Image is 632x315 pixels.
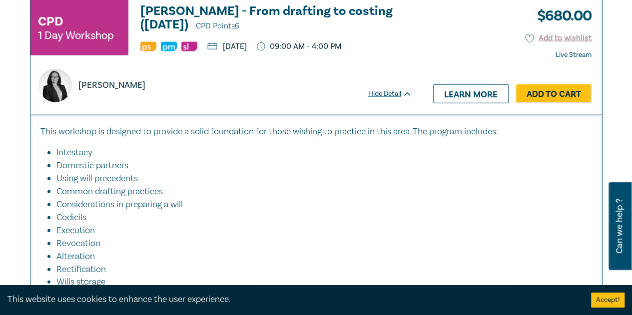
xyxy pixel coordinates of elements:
h3: $ 680.00 [530,4,592,27]
li: Alteration [56,250,582,263]
li: Revocation [56,237,582,250]
img: Practice Management & Business Skills [161,42,177,51]
p: [DATE] [207,42,247,50]
li: Common drafting practices [56,185,582,198]
h3: [PERSON_NAME] - From drafting to costing ([DATE]) [140,4,412,33]
li: Rectification [56,263,582,276]
p: This workshop is designed to provide a solid foundation for those wishing to practice in this are... [40,125,592,138]
li: Intestacy [56,146,582,159]
div: Hide Detail [368,89,423,99]
strong: Live Stream [556,50,592,59]
li: Considerations in preparing a will [56,198,582,211]
img: Substantive Law [181,42,197,51]
p: 09:00 AM - 4:00 PM [257,42,341,51]
li: Wills storage [56,276,582,289]
a: Add to Cart [516,84,592,103]
button: Accept cookies [591,293,625,308]
div: This website uses cookies to enhance the user experience. [7,293,576,306]
button: Add to wishlist [525,32,592,44]
img: https://s3.ap-southeast-2.amazonaws.com/leo-cussen-store-production-content/Contacts/Naomi%20Guye... [38,69,72,102]
p: [PERSON_NAME] [78,79,145,92]
h3: CPD [38,12,63,30]
span: CPD Points 6 [196,21,239,31]
li: Domestic partners [56,159,582,172]
small: 1 Day Workshop [38,30,114,40]
a: [PERSON_NAME] - From drafting to costing ([DATE]) CPD Points6 [140,4,412,33]
img: Professional Skills [140,42,156,51]
li: Using will precedents [56,172,582,185]
li: Codicils [56,211,582,224]
li: Execution [56,224,582,237]
a: Learn more [433,84,509,103]
span: Can we help ? [615,188,624,264]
